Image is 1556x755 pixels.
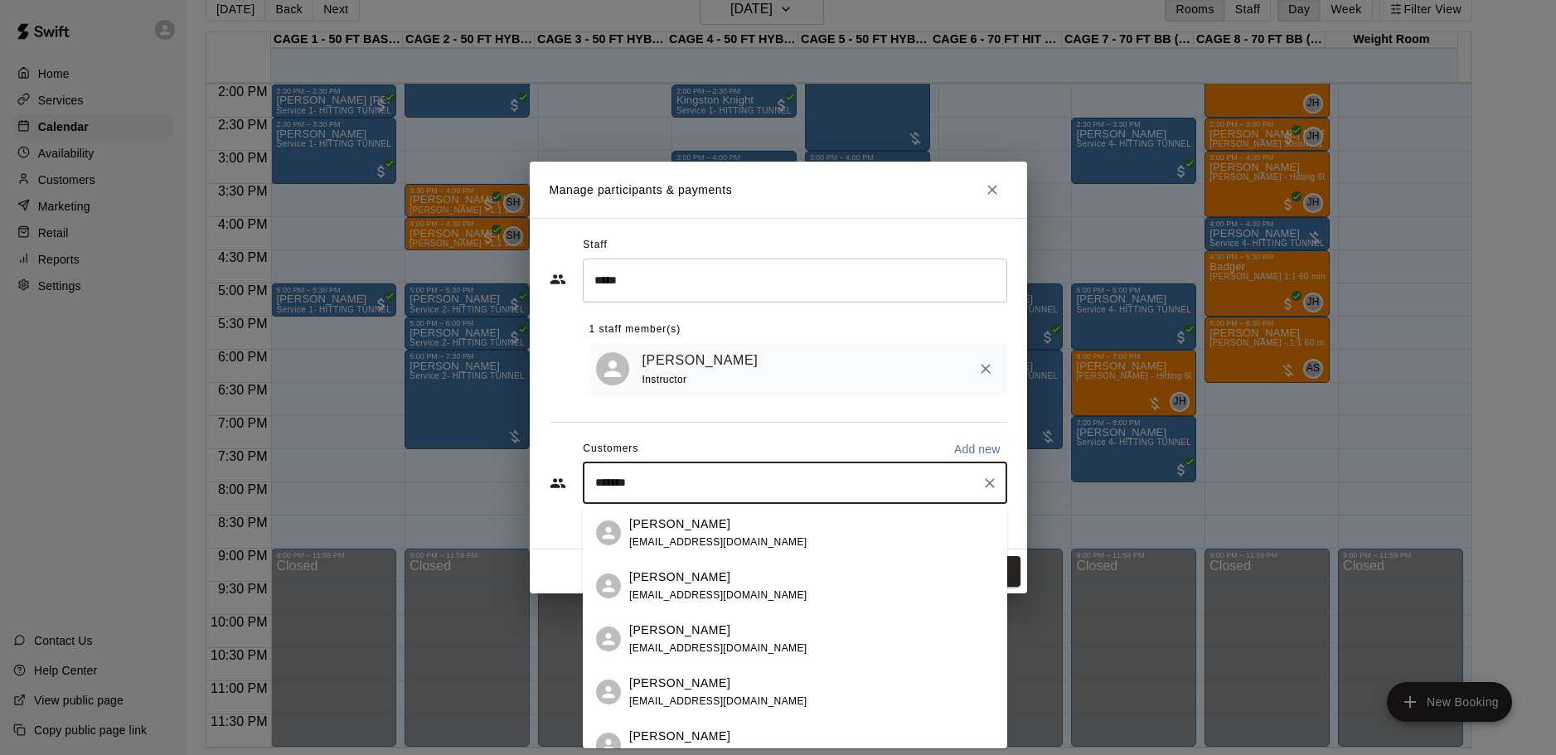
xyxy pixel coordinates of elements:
[583,436,638,462] span: Customers
[642,374,687,385] span: Instructor
[629,515,730,533] p: [PERSON_NAME]
[596,520,621,545] div: Robert Rampton
[948,436,1007,462] button: Add new
[954,441,1001,457] p: Add new
[550,181,733,199] p: Manage participants & payments
[596,352,629,385] div: Rocky Parra
[550,271,566,288] svg: Staff
[629,642,807,654] span: [EMAIL_ADDRESS][DOMAIN_NAME]
[971,354,1001,384] button: Remove
[596,627,621,651] div: Robert Milk
[583,232,607,259] span: Staff
[629,695,807,707] span: [EMAIL_ADDRESS][DOMAIN_NAME]
[550,475,566,491] svg: Customers
[642,350,759,371] a: [PERSON_NAME]
[978,472,1001,495] button: Clear
[977,175,1007,205] button: Close
[629,589,807,601] span: [EMAIL_ADDRESS][DOMAIN_NAME]
[589,317,681,343] span: 1 staff member(s)
[629,622,730,639] p: [PERSON_NAME]
[583,259,1007,302] div: Search staff
[629,728,730,745] p: [PERSON_NAME]
[596,574,621,598] div: Robert Bozelli
[596,680,621,704] div: Robert Rice
[629,536,807,548] span: [EMAIL_ADDRESS][DOMAIN_NAME]
[629,675,730,692] p: [PERSON_NAME]
[629,569,730,586] p: [PERSON_NAME]
[583,462,1007,504] div: Start typing to search customers...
